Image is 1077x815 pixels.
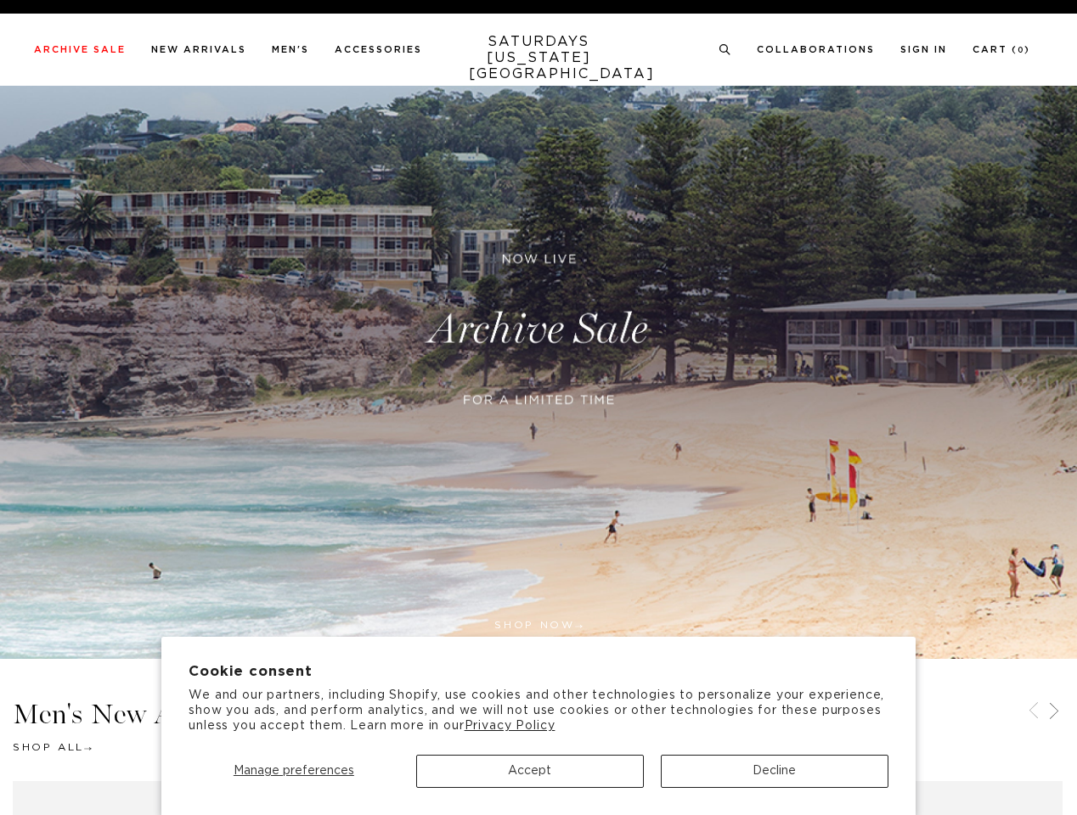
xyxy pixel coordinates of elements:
a: SATURDAYS[US_STATE][GEOGRAPHIC_DATA] [469,34,609,82]
a: Archive Sale [34,45,126,54]
a: Privacy Policy [465,720,555,732]
a: Men's [272,45,309,54]
a: Shop All [13,742,92,752]
button: Manage preferences [189,755,398,788]
a: Collaborations [757,45,875,54]
a: Cart (0) [973,45,1030,54]
a: New Arrivals [151,45,246,54]
h2: Cookie consent [189,664,888,680]
span: Manage preferences [234,765,354,777]
h3: Men's New Arrivals [13,700,1064,728]
button: Decline [661,755,888,788]
small: 0 [1018,47,1024,54]
a: Sign In [900,45,947,54]
button: Accept [416,755,644,788]
a: Accessories [335,45,422,54]
p: We and our partners, including Shopify, use cookies and other technologies to personalize your ex... [189,688,888,734]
